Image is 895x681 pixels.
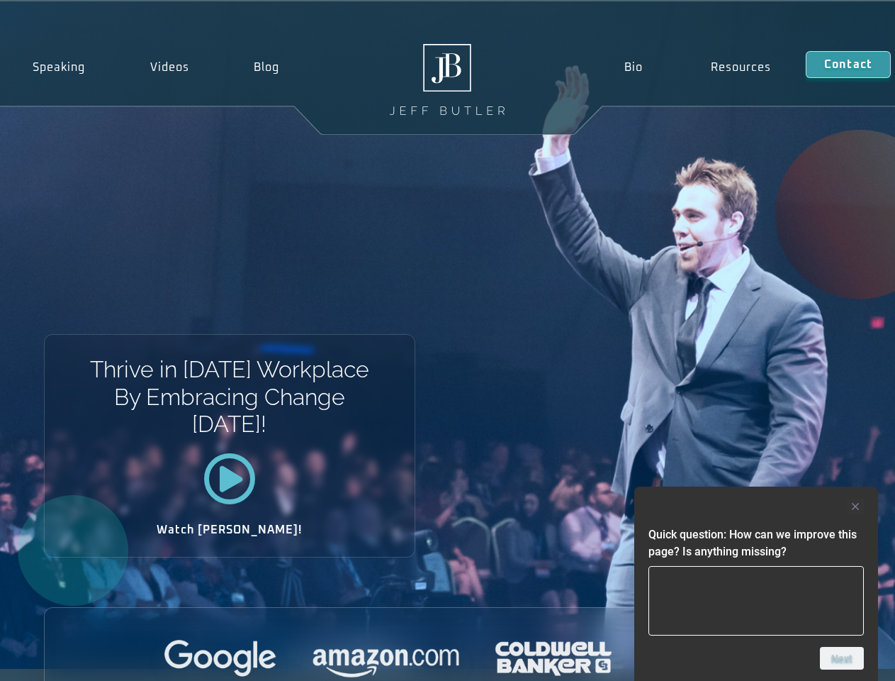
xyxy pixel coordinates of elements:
[590,51,805,84] nav: Menu
[847,498,864,515] button: Hide survey
[648,566,864,636] textarea: Quick question: How can we improve this page? Is anything missing?
[824,59,872,70] span: Contact
[89,356,370,438] h1: Thrive in [DATE] Workplace By Embracing Change [DATE]!
[221,51,312,84] a: Blog
[118,51,222,84] a: Videos
[677,51,806,84] a: Resources
[590,51,677,84] a: Bio
[648,526,864,560] h2: Quick question: How can we improve this page? Is anything missing?
[648,498,864,670] div: Quick question: How can we improve this page? Is anything missing?
[94,524,365,536] h2: Watch [PERSON_NAME]!
[820,647,864,670] button: Next question
[806,51,891,78] a: Contact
